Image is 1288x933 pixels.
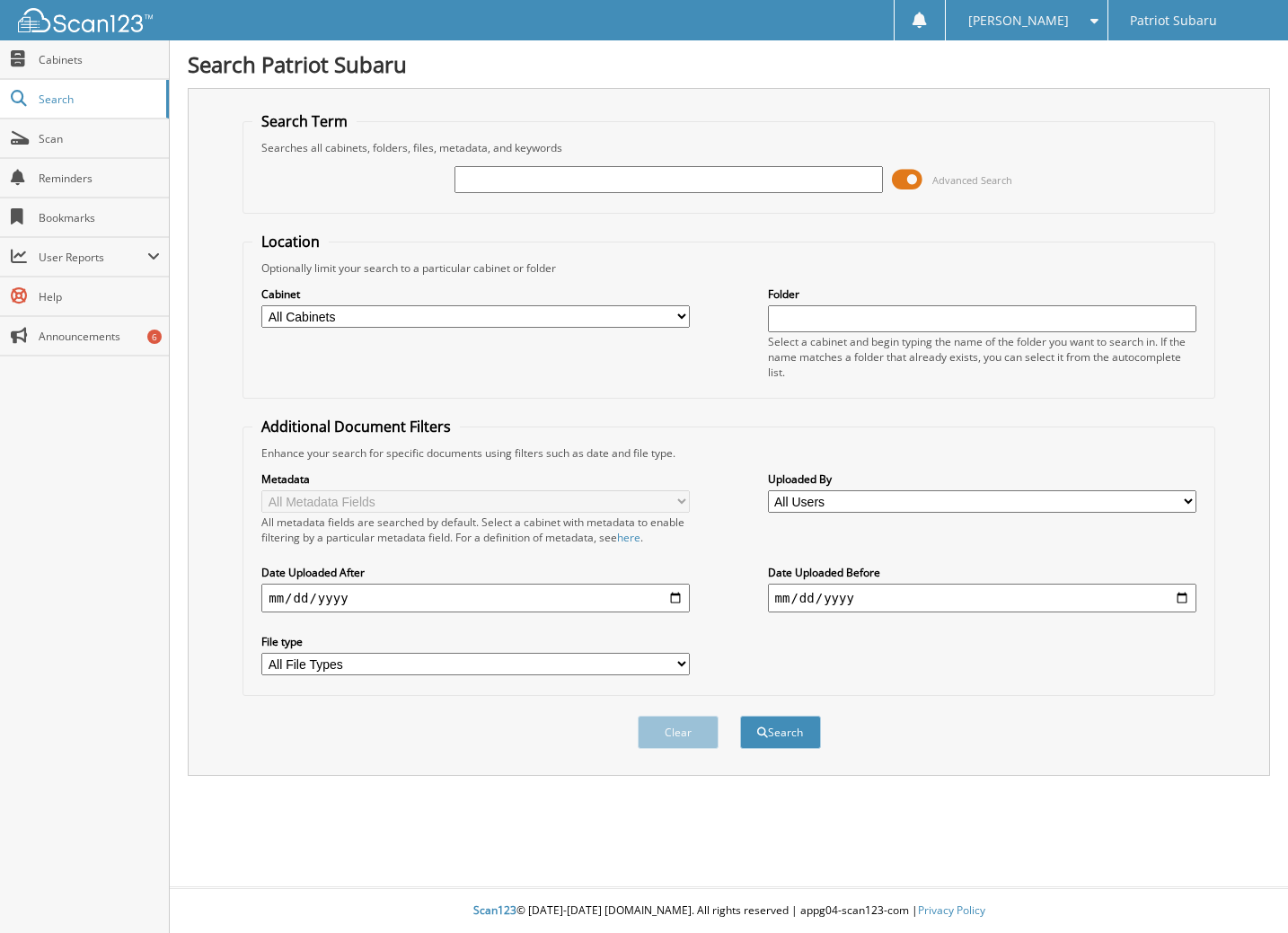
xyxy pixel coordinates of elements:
legend: Additional Document Filters [252,417,460,436]
span: User Reports [39,250,147,265]
h1: Search Patriot Subaru [188,49,1270,79]
label: Date Uploaded After [261,565,690,580]
span: Patriot Subaru [1130,15,1217,26]
span: Scan123 [473,902,516,918]
span: Scan [39,131,160,146]
label: File type [261,634,690,649]
div: All metadata fields are searched by default. Select a cabinet with metadata to enable filtering b... [261,515,690,545]
span: Help [39,289,160,304]
a: here [617,530,640,545]
div: © [DATE]-[DATE] [DOMAIN_NAME]. All rights reserved | appg04-scan123-com | [170,889,1288,933]
legend: Search Term [252,111,357,131]
span: Reminders [39,171,160,186]
span: [PERSON_NAME] [968,15,1069,26]
legend: Location [252,232,329,251]
label: Uploaded By [768,471,1196,487]
span: Cabinets [39,52,160,67]
button: Search [740,716,821,749]
span: Bookmarks [39,210,160,225]
div: Enhance your search for specific documents using filters such as date and file type. [252,445,1205,461]
button: Clear [638,716,719,749]
div: Select a cabinet and begin typing the name of the folder you want to search in. If the name match... [768,334,1196,380]
label: Cabinet [261,286,690,302]
input: end [768,584,1196,612]
label: Folder [768,286,1196,302]
input: start [261,584,690,612]
div: Optionally limit your search to a particular cabinet or folder [252,260,1205,276]
span: Announcements [39,329,160,344]
div: Searches all cabinets, folders, files, metadata, and keywords [252,140,1205,155]
img: scan123-logo-white.svg [18,8,153,32]
span: Search [39,92,157,107]
span: Advanced Search [932,173,1012,187]
label: Metadata [261,471,690,487]
label: Date Uploaded Before [768,565,1196,580]
div: 6 [147,330,162,344]
a: Privacy Policy [918,902,985,918]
